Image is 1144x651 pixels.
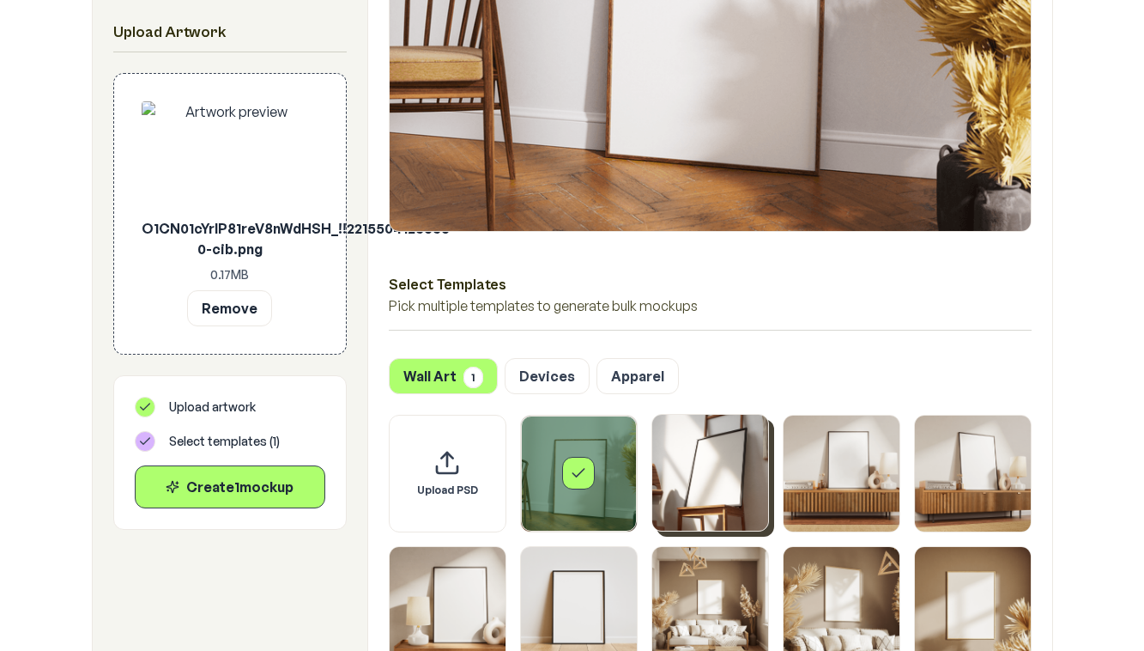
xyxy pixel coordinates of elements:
p: 0.17 MB [142,266,318,283]
button: Apparel [596,358,679,394]
p: O1CN01cYrlP81reV8nWdHSH_!!2215504125656-0-cib.png [142,218,318,259]
button: Remove [187,290,272,326]
button: Create1mockup [135,465,325,508]
h2: Upload Artwork [113,21,347,45]
span: Upload PSD [417,484,478,497]
img: Framed Poster 3 [784,416,899,532]
div: Select template Framed Poster 3 [783,415,900,532]
span: Upload artwork [169,399,256,416]
button: Devices [505,358,590,394]
img: Framed Poster 4 [915,416,1031,532]
span: Select templates ( 1 ) [169,433,280,450]
h3: Select Templates [389,273,1032,295]
div: Select template Framed Poster 2 [651,414,769,532]
span: 1 [463,367,483,388]
div: Select template Framed Poster [520,415,638,532]
img: Framed Poster 2 [652,415,768,531]
button: Wall Art1 [389,358,498,394]
div: Create 1 mockup [149,477,311,497]
div: Select template Framed Poster 4 [914,415,1032,532]
img: Artwork preview [142,101,318,211]
p: Pick multiple templates to generate bulk mockups [389,295,1032,316]
div: Upload custom PSD template [389,415,506,532]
